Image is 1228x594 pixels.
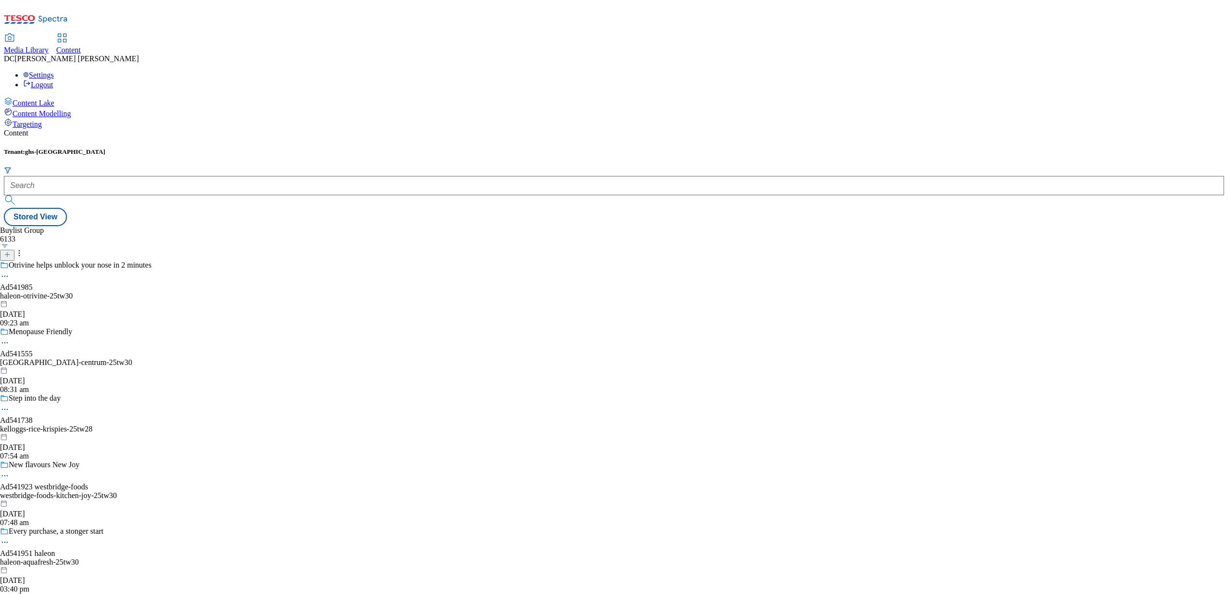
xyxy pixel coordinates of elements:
[4,118,1224,129] a: Targeting
[4,176,1224,195] input: Search
[4,97,1224,108] a: Content Lake
[13,99,54,107] span: Content Lake
[13,120,42,128] span: Targeting
[14,54,139,63] span: [PERSON_NAME] [PERSON_NAME]
[23,81,53,89] a: Logout
[23,71,54,79] a: Settings
[13,109,71,118] span: Content Modelling
[56,46,81,54] span: Content
[9,394,61,403] div: Step into the day
[9,460,79,469] div: New flavours New Joy
[4,148,1224,156] h5: Tenant:
[9,527,104,536] div: Every purchase, a stonger start
[4,129,1224,137] div: Content
[4,34,49,54] a: Media Library
[25,148,106,155] span: ghs-[GEOGRAPHIC_DATA]
[56,34,81,54] a: Content
[4,166,12,174] svg: Search Filters
[9,261,151,270] div: Otrivine helps unblock your nose in 2 minutes
[4,46,49,54] span: Media Library
[4,208,67,226] button: Stored View
[4,54,14,63] span: DC
[9,327,72,336] div: Menopause Friendly
[4,108,1224,118] a: Content Modelling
